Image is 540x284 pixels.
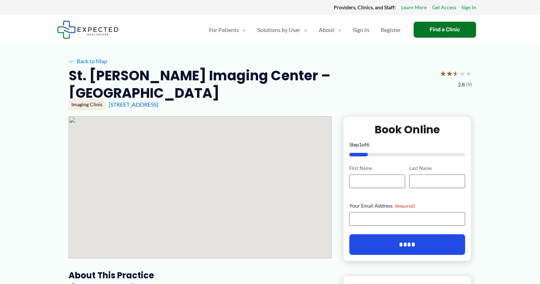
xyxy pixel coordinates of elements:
span: (Required) [395,203,415,209]
span: 6 [366,141,369,148]
span: 2.8 [458,80,465,89]
strong: Providers, Clinics, and Staff: [334,4,396,10]
span: ★ [453,67,459,80]
span: Solutions by User [257,17,300,42]
a: Learn More [401,3,427,12]
a: Solutions by UserMenu Toggle [252,17,313,42]
span: Sign In [353,17,369,42]
span: Menu Toggle [239,17,246,42]
a: For PatientsMenu Toggle [203,17,252,42]
span: ★ [465,67,472,80]
label: Last Name [409,165,465,172]
a: [STREET_ADDRESS] [109,101,158,108]
span: ★ [440,67,446,80]
a: Sign In [462,3,476,12]
h2: St. [PERSON_NAME] Imaging Center – [GEOGRAPHIC_DATA] [69,67,434,102]
label: Your Email Address [349,202,465,209]
a: ←Back to Map [69,56,107,66]
span: About [319,17,334,42]
span: (9) [466,80,472,89]
span: Register [381,17,401,42]
div: Imaging Clinic [69,98,106,111]
span: Menu Toggle [300,17,307,42]
label: First Name [349,165,405,172]
a: Get Access [432,3,456,12]
a: Find a Clinic [414,22,476,38]
span: Menu Toggle [334,17,342,42]
nav: Primary Site Navigation [203,17,407,42]
a: AboutMenu Toggle [313,17,347,42]
span: 1 [359,141,362,148]
a: Register [375,17,407,42]
span: ← [69,58,75,64]
span: ★ [459,67,465,80]
img: Expected Healthcare Logo - side, dark font, small [57,21,119,39]
span: For Patients [209,17,239,42]
span: ★ [446,67,453,80]
h3: About this practice [69,270,332,281]
p: Step of [349,142,465,147]
a: Sign In [347,17,375,42]
h2: Book Online [349,123,465,136]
